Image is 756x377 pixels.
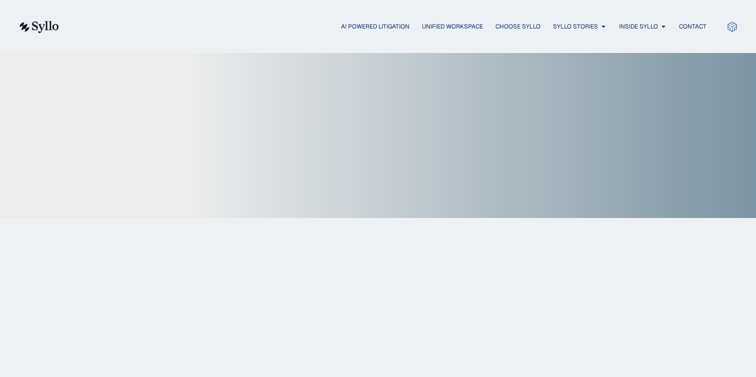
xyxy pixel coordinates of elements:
[79,22,706,31] div: Menu Toggle
[422,22,483,31] a: Unified Workspace
[341,22,409,31] a: AI Powered Litigation
[679,22,706,31] a: Contact
[553,22,598,31] a: Syllo Stories
[18,21,59,33] img: syllo
[79,22,706,31] nav: Menu
[619,22,658,31] a: Inside Syllo
[495,22,540,31] a: Choose Syllo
